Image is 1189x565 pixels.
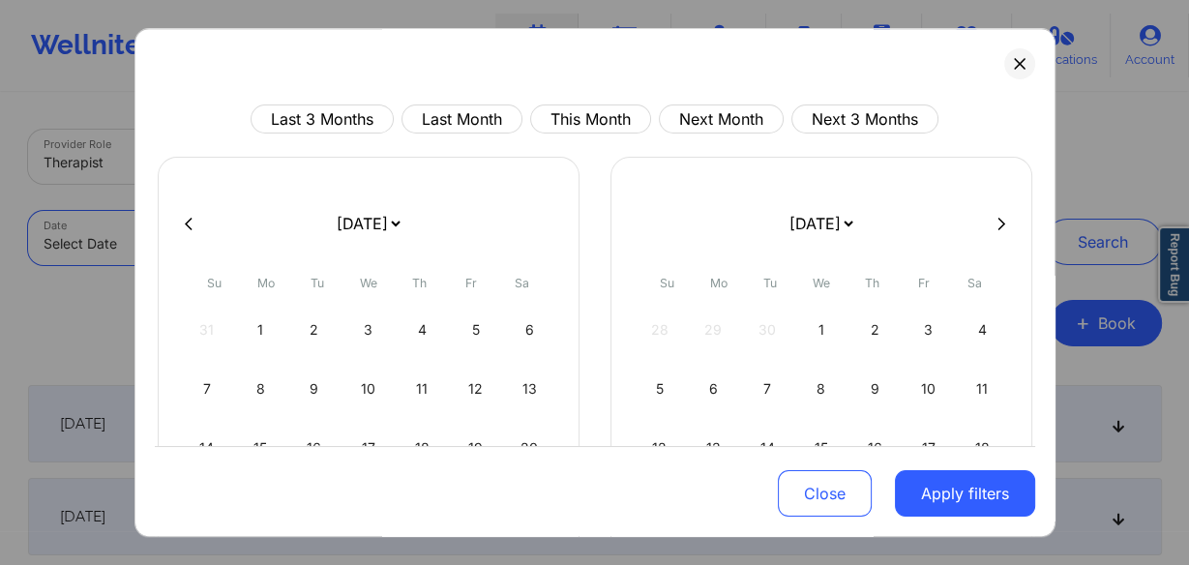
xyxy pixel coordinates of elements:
[257,276,275,290] abbr: Monday
[183,421,232,475] div: Sun Sep 14 2025
[451,362,500,416] div: Fri Sep 12 2025
[290,421,340,475] div: Tue Sep 16 2025
[207,276,222,290] abbr: Sunday
[710,276,728,290] abbr: Monday
[689,362,738,416] div: Mon Oct 06 2025
[505,362,554,416] div: Sat Sep 13 2025
[904,421,953,475] div: Fri Oct 17 2025
[451,303,500,357] div: Fri Sep 05 2025
[796,303,846,357] div: Wed Oct 01 2025
[796,362,846,416] div: Wed Oct 08 2025
[398,303,447,357] div: Thu Sep 04 2025
[895,470,1035,517] button: Apply filters
[290,362,340,416] div: Tue Sep 09 2025
[743,421,792,475] div: Tue Oct 14 2025
[343,362,393,416] div: Wed Sep 10 2025
[398,421,447,475] div: Thu Sep 18 2025
[763,276,777,290] abbr: Tuesday
[778,470,872,517] button: Close
[505,421,554,475] div: Sat Sep 20 2025
[251,104,394,134] button: Last 3 Months
[958,421,1007,475] div: Sat Oct 18 2025
[904,362,953,416] div: Fri Oct 10 2025
[796,421,846,475] div: Wed Oct 15 2025
[401,104,522,134] button: Last Month
[412,276,427,290] abbr: Thursday
[343,303,393,357] div: Wed Sep 03 2025
[850,421,900,475] div: Thu Oct 16 2025
[236,303,285,357] div: Mon Sep 01 2025
[636,421,685,475] div: Sun Oct 12 2025
[958,303,1007,357] div: Sat Oct 04 2025
[958,362,1007,416] div: Sat Oct 11 2025
[311,276,324,290] abbr: Tuesday
[904,303,953,357] div: Fri Oct 03 2025
[743,362,792,416] div: Tue Oct 07 2025
[850,362,900,416] div: Thu Oct 09 2025
[360,276,377,290] abbr: Wednesday
[918,276,930,290] abbr: Friday
[505,303,554,357] div: Sat Sep 06 2025
[236,362,285,416] div: Mon Sep 08 2025
[813,276,830,290] abbr: Wednesday
[660,276,674,290] abbr: Sunday
[290,303,340,357] div: Tue Sep 02 2025
[236,421,285,475] div: Mon Sep 15 2025
[183,362,232,416] div: Sun Sep 07 2025
[451,421,500,475] div: Fri Sep 19 2025
[791,104,938,134] button: Next 3 Months
[530,104,651,134] button: This Month
[515,276,529,290] abbr: Saturday
[636,362,685,416] div: Sun Oct 05 2025
[689,421,738,475] div: Mon Oct 13 2025
[865,276,879,290] abbr: Thursday
[850,303,900,357] div: Thu Oct 02 2025
[343,421,393,475] div: Wed Sep 17 2025
[967,276,982,290] abbr: Saturday
[465,276,477,290] abbr: Friday
[398,362,447,416] div: Thu Sep 11 2025
[659,104,784,134] button: Next Month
